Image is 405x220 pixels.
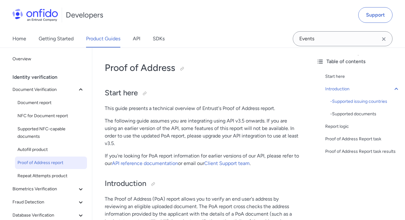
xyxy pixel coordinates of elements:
a: API reference documentation [112,160,178,166]
a: Report logic [325,123,400,130]
span: Fraud Detection [12,198,77,206]
a: Introduction [325,85,400,93]
span: Document report [17,99,84,107]
a: Getting Started [39,30,74,47]
svg: Clear search field button [380,35,388,43]
img: Onfido Logo [12,9,58,21]
a: Support [358,7,393,23]
div: - Supported documents [330,110,400,118]
span: Database Verification [12,212,77,219]
button: Document Verification [10,83,87,96]
span: Overview [12,55,84,63]
a: API [133,30,140,47]
input: Onfido search input field [293,31,393,46]
span: Document Verification [12,86,77,93]
a: Start here [325,73,400,80]
a: -Supported documents [330,110,400,118]
a: Supported NFC-capable documents [15,123,87,143]
div: Identity verification [12,71,89,83]
a: Document report [15,97,87,109]
p: If you're looking for PoA report information for earlier versions of our API, please refer to our... [105,152,299,167]
h1: Developers [66,10,103,20]
h2: Start here [105,88,299,98]
div: Table of contents [316,58,400,65]
div: - Supported issuing countries [330,98,400,105]
span: NFC for Document report [17,112,84,120]
a: SDKs [153,30,165,47]
a: NFC for Document report [15,110,87,122]
a: Proof of Address Report task [325,135,400,143]
a: Proof of Address Report task results [325,148,400,155]
a: -Supported issuing countries [330,98,400,105]
p: The following guide assumes you are integrating using API v3.5 onwards. If you are using an earli... [105,117,299,147]
a: Home [12,30,26,47]
p: This guide presents a technical overview of Entrust's Proof of Address report. [105,105,299,112]
a: Client Support team [204,160,250,166]
span: Proof of Address report [17,159,84,167]
h2: Introduction [105,178,299,189]
span: Supported NFC-capable documents [17,125,84,140]
a: Product Guides [86,30,120,47]
a: Repeat Attempts product [15,170,87,182]
span: Autofill product [17,146,84,153]
span: Repeat Attempts product [17,172,84,180]
h1: Proof of Address [105,62,299,74]
a: Proof of Address report [15,157,87,169]
a: Autofill product [15,143,87,156]
a: Overview [10,53,87,65]
span: Biometrics Verification [12,185,77,193]
button: Fraud Detection [10,196,87,208]
button: Biometrics Verification [10,183,87,195]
